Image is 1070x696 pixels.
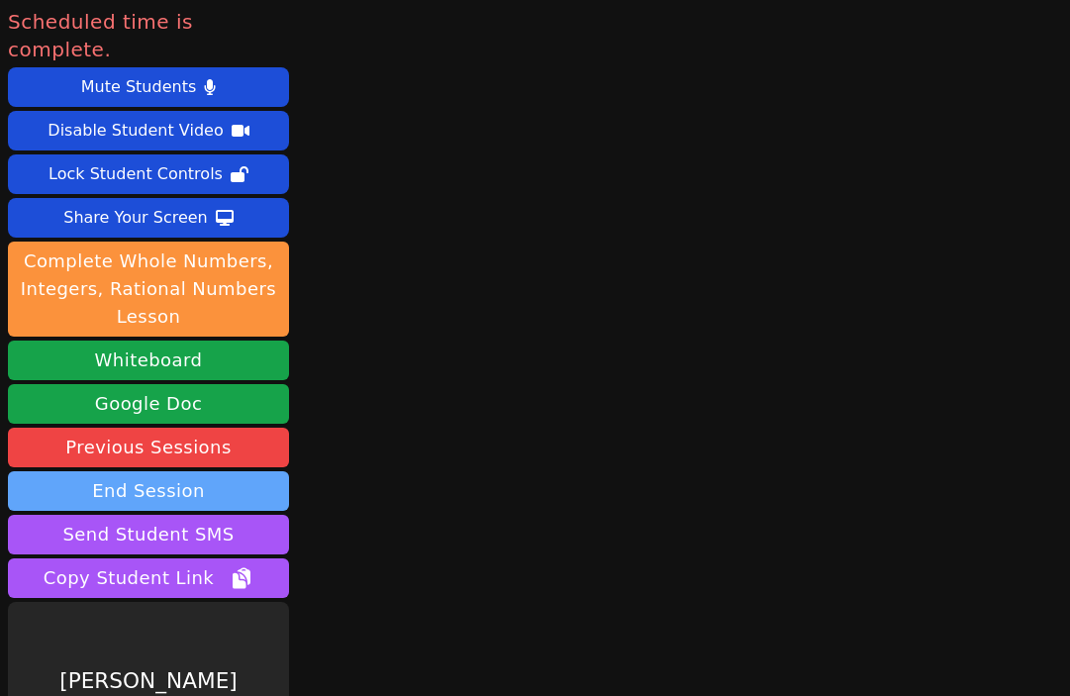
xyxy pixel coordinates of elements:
button: Mute Students [8,67,289,107]
button: Send Student SMS [8,515,289,554]
button: Disable Student Video [8,111,289,150]
button: Share Your Screen [8,198,289,238]
button: End Session [8,471,289,511]
button: Copy Student Link [8,558,289,598]
div: Mute Students [81,71,196,103]
button: Whiteboard [8,341,289,380]
div: Disable Student Video [48,115,223,147]
div: Lock Student Controls [49,158,223,190]
div: Share Your Screen [63,202,208,234]
button: Complete Whole Numbers, Integers, Rational Numbers Lesson [8,242,289,337]
span: Copy Student Link [44,564,253,592]
span: Scheduled time is complete. [8,8,289,63]
button: Lock Student Controls [8,154,289,194]
a: Google Doc [8,384,289,424]
a: Previous Sessions [8,428,289,467]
